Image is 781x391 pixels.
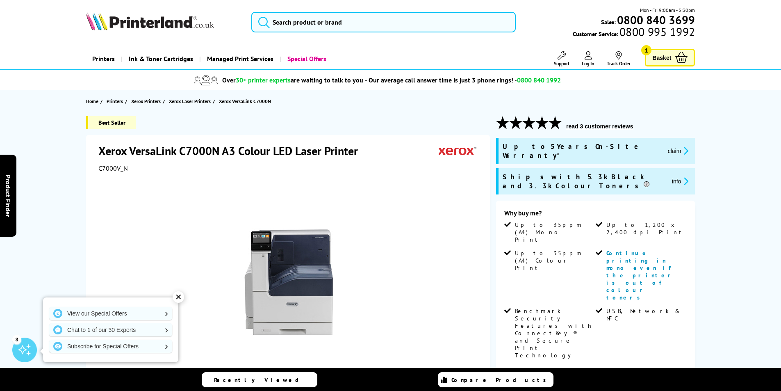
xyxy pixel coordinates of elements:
a: Printerland Logo [86,12,241,32]
b: 0800 840 3699 [617,12,695,27]
img: Printerland Logo [86,12,214,30]
span: Compare Products [451,376,551,384]
span: 30+ printer experts [236,76,291,84]
span: 0800 995 1992 [618,28,695,36]
h1: Xerox VersaLink C7000N A3 Colour LED Laser Printer [98,143,366,158]
span: Recently Viewed [214,376,307,384]
span: Customer Service: [573,28,695,38]
a: Track Order [607,51,631,66]
a: 0800 840 3699 [616,16,695,24]
span: C7000V_N [98,164,128,172]
span: Up to 35ppm (A4) Mono Print [515,221,594,243]
span: Basket [652,52,671,63]
span: USB, Network & NFC [606,307,685,322]
span: Xerox VersaLink C7000N [219,98,271,104]
span: Ships with 5.3k Black and 3.3k Colour Toners [503,172,665,190]
span: Ink & Toner Cartridges [129,48,193,69]
a: View our Special Offers [49,307,172,320]
span: Printers [107,97,123,105]
a: Xerox Printers [131,97,163,105]
input: Search product or brand [251,12,516,32]
span: Mon - Fri 9:00am - 5:30pm [640,6,695,14]
a: Recently Viewed [202,372,317,387]
div: 3 [12,335,21,344]
img: Xerox VersaLink C7000N [209,189,369,350]
span: Up to 35ppm (A4) Colour Print [515,249,594,272]
img: Xerox [439,143,476,158]
span: Home [86,97,98,105]
button: read 3 customer reviews [564,123,635,130]
span: Continue printing in mono even if the printer is out of colour toners [606,249,675,301]
span: 0800 840 1992 [517,76,561,84]
a: Xerox Laser Printers [169,97,213,105]
a: Chat to 1 of our 30 Experts [49,323,172,336]
span: Product Finder [4,174,12,217]
a: Basket 1 [645,49,695,66]
button: promo-description [669,176,691,186]
span: Support [554,60,569,66]
a: Special Offers [280,48,332,69]
a: Ink & Toner Cartridges [121,48,199,69]
span: Best Seller [86,116,136,129]
span: Xerox Printers [131,97,161,105]
div: Why buy me? [504,209,687,221]
div: ✕ [173,291,184,303]
span: Up to 5 Years On-Site Warranty* [503,142,661,160]
span: Xerox Laser Printers [169,97,211,105]
a: Log In [582,51,594,66]
span: Over are waiting to talk to you [222,76,363,84]
span: Sales: [601,18,616,26]
span: Benchmark Security Features with ConnectKey® and Secure Print Technology [515,307,594,359]
a: Subscribe for Special Offers [49,340,172,353]
span: - Our average call answer time is just 3 phone rings! - [365,76,561,84]
a: Printers [107,97,125,105]
a: Compare Products [438,372,553,387]
a: Home [86,97,100,105]
span: Up to 1,200 x 2,400 dpi Print [606,221,685,236]
a: Managed Print Services [199,48,280,69]
a: Printers [86,48,121,69]
button: promo-description [665,146,691,155]
a: Support [554,51,569,66]
span: 1 [641,45,651,55]
span: Log In [582,60,594,66]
